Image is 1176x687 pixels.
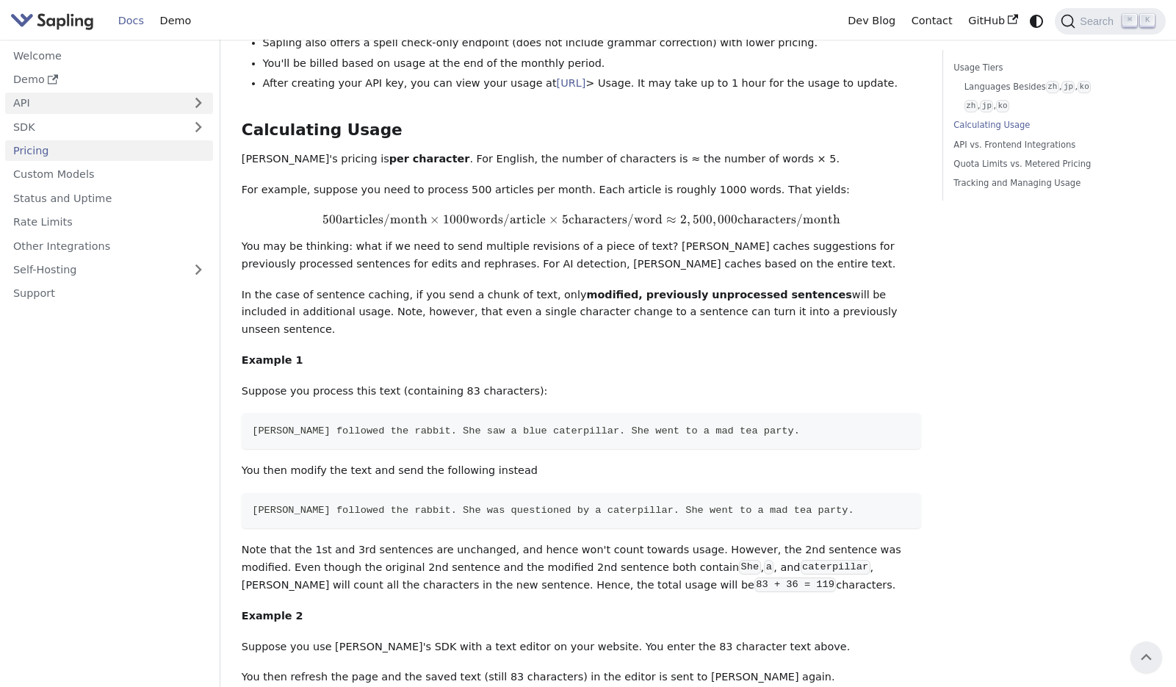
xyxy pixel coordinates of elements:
[964,100,978,112] code: zh
[693,212,713,227] span: 500
[242,287,921,339] p: In the case of sentence caching, if you send a chunk of text, only will be included in additional...
[5,164,213,185] a: Custom Models
[5,212,213,233] a: Rate Limits
[754,578,836,592] code: 83 + 36 = 119
[252,505,854,516] span: [PERSON_NAME] followed the rabbit. She was questioned by a caterpillar. She went to a mad tea party.
[953,176,1150,190] a: Tracking and Managing Usage
[666,212,677,227] span: ≈
[718,212,737,227] span: 000
[964,80,1144,94] a: Languages Besideszh,jp,ko
[953,157,1150,171] a: Quota Limits vs. Metered Pricing
[10,10,94,32] img: Sapling.ai
[1130,641,1162,673] button: Scroll back to top
[242,542,921,594] p: Note that the 1st and 3rd sentences are unchanged, and hence won't count towards usage. However, ...
[242,151,921,168] p: [PERSON_NAME]'s pricing is . For English, the number of characters is ≈ the number of words × 5.
[242,181,921,199] p: For example, suppose you need to process 500 articles per month. Each article is roughly 1000 wor...
[764,560,773,575] code: a
[242,669,921,686] p: You then refresh the page and the saved text (still 83 characters) in the editor is sent to [PERS...
[903,10,961,32] a: Contact
[996,100,1009,112] code: ko
[389,153,470,165] strong: per character
[1075,15,1122,27] span: Search
[953,118,1150,132] a: Calculating Usage
[242,383,921,400] p: Suppose you process this text (containing 83 characters):
[443,212,469,227] span: 1000
[953,138,1150,152] a: API vs. Frontend Integrations
[252,425,800,436] span: [PERSON_NAME] followed the rabbit. She saw a blue caterpillar. She went to a mad tea party.
[242,354,303,366] strong: Example 1
[1046,81,1059,93] code: zh
[5,140,213,162] a: Pricing
[5,45,213,66] a: Welcome
[557,77,586,89] a: [URL]
[980,100,993,112] code: jp
[713,212,716,227] span: ,
[242,238,921,273] p: You may be thinking: what if we need to send multiple revisions of a piece of text? [PERSON_NAME]...
[10,10,99,32] a: Sapling.ai
[5,93,184,114] a: API
[562,212,569,227] span: 5
[263,55,922,73] li: You'll be billed based on usage at the end of the monthly period.
[5,259,213,281] a: Self-Hosting
[242,462,921,480] p: You then modify the text and send the following instead
[152,10,199,32] a: Demo
[680,212,687,227] span: 2
[430,212,440,227] span: ×
[242,610,303,622] strong: Example 2
[569,212,663,227] span: characters/word
[263,35,922,52] li: Sapling also offers a spell check-only endpoint (does not include grammar correction) with lower ...
[964,99,1144,113] a: zh,jp,ko
[184,93,213,114] button: Expand sidebar category 'API'
[739,560,760,575] code: She
[5,69,213,90] a: Demo
[5,187,213,209] a: Status and Uptime
[322,212,342,227] span: 500
[5,283,213,304] a: Support
[586,289,851,301] strong: modified, previously unprocessed sentences
[342,212,428,227] span: articles/month
[1122,14,1137,27] kbd: ⌘
[263,75,922,93] li: After creating your API key, you can view your usage at > Usage. It may take up to 1 hour for the...
[1055,8,1165,35] button: Search (Command+K)
[1026,10,1047,32] button: Switch between dark and light mode (currently system mode)
[801,560,870,575] code: caterpillar
[184,116,213,137] button: Expand sidebar category 'SDK'
[953,61,1150,75] a: Usage Tiers
[5,235,213,256] a: Other Integrations
[5,116,184,137] a: SDK
[549,212,559,227] span: ×
[242,639,921,656] p: Suppose you use [PERSON_NAME]'s SDK with a text editor on your website. You enter the 83 characte...
[469,212,546,227] span: words/article
[1061,81,1075,93] code: jp
[110,10,152,32] a: Docs
[1078,81,1091,93] code: ko
[1140,14,1155,27] kbd: K
[687,212,690,227] span: ,
[960,10,1025,32] a: GitHub
[242,121,921,140] h2: Calculating Usage
[737,212,840,227] span: characters/month
[840,10,903,32] a: Dev Blog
